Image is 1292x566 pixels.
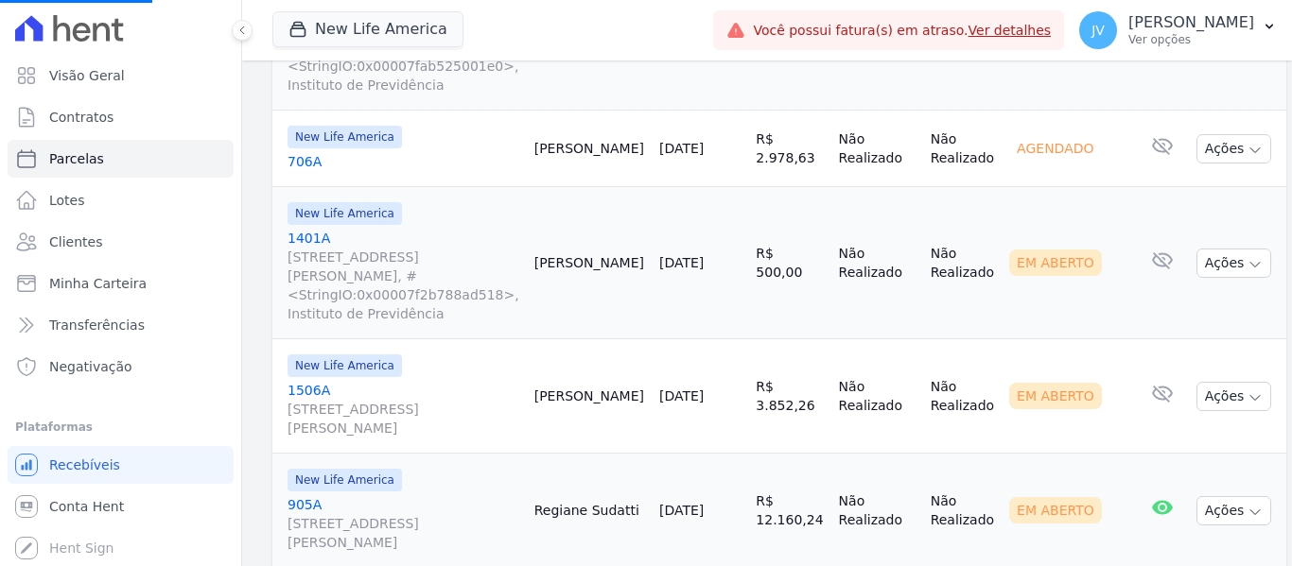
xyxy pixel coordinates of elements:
[1196,249,1272,278] button: Ações
[8,265,234,302] a: Minha Carteira
[8,306,234,344] a: Transferências
[748,339,830,454] td: R$ 3.852,26
[288,354,402,377] span: New Life America
[1128,13,1254,32] p: [PERSON_NAME]
[8,223,234,261] a: Clientes
[1009,135,1101,162] div: Agendado
[288,381,519,437] a: 1506A[STREET_ADDRESS][PERSON_NAME]
[923,187,1002,339] td: Não Realizado
[15,416,226,438] div: Plataformas
[1196,134,1272,163] button: Ações
[527,187,652,339] td: [PERSON_NAME]
[1091,24,1105,37] span: JV
[49,316,145,334] span: Transferências
[1009,249,1102,276] div: Em Aberto
[288,400,519,437] span: [STREET_ADDRESS][PERSON_NAME]
[8,181,234,219] a: Lotes
[8,98,234,136] a: Contratos
[1128,32,1254,47] p: Ver opções
[272,11,463,47] button: New Life America
[8,348,234,386] a: Negativação
[288,514,519,552] span: [STREET_ADDRESS][PERSON_NAME]
[49,497,124,516] span: Conta Hent
[831,339,923,454] td: Não Realizado
[527,111,652,187] td: [PERSON_NAME]
[659,255,704,270] a: [DATE]
[1064,4,1292,57] button: JV [PERSON_NAME] Ver opções
[49,191,85,210] span: Lotes
[8,57,234,94] a: Visão Geral
[288,495,519,552] a: 905A[STREET_ADDRESS][PERSON_NAME]
[288,229,519,323] a: 1401A[STREET_ADDRESS][PERSON_NAME], #<StringIO:0x00007f2b788ad518>, Instituto de Previdência
[753,21,1051,41] span: Você possui fatura(s) em atraso.
[527,339,652,454] td: [PERSON_NAME]
[49,149,104,168] span: Parcelas
[49,455,120,474] span: Recebíveis
[49,66,125,85] span: Visão Geral
[49,274,147,293] span: Minha Carteira
[659,141,704,156] a: [DATE]
[288,152,519,171] a: 706A
[969,23,1052,38] a: Ver detalhes
[831,111,923,187] td: Não Realizado
[8,446,234,484] a: Recebíveis
[1196,496,1272,525] button: Ações
[659,503,704,518] a: [DATE]
[659,388,704,403] a: [DATE]
[1009,497,1102,523] div: Em Aberto
[831,187,923,339] td: Não Realizado
[288,202,402,225] span: New Life America
[8,488,234,525] a: Conta Hent
[288,126,402,148] span: New Life America
[49,357,132,376] span: Negativação
[8,140,234,178] a: Parcelas
[923,111,1002,187] td: Não Realizado
[923,339,1002,454] td: Não Realizado
[288,469,402,491] span: New Life America
[748,111,830,187] td: R$ 2.978,63
[1009,383,1102,409] div: Em Aberto
[49,232,102,251] span: Clientes
[1196,382,1272,411] button: Ações
[748,187,830,339] td: R$ 500,00
[49,108,113,127] span: Contratos
[288,248,519,323] span: [STREET_ADDRESS][PERSON_NAME], #<StringIO:0x00007f2b788ad518>, Instituto de Previdência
